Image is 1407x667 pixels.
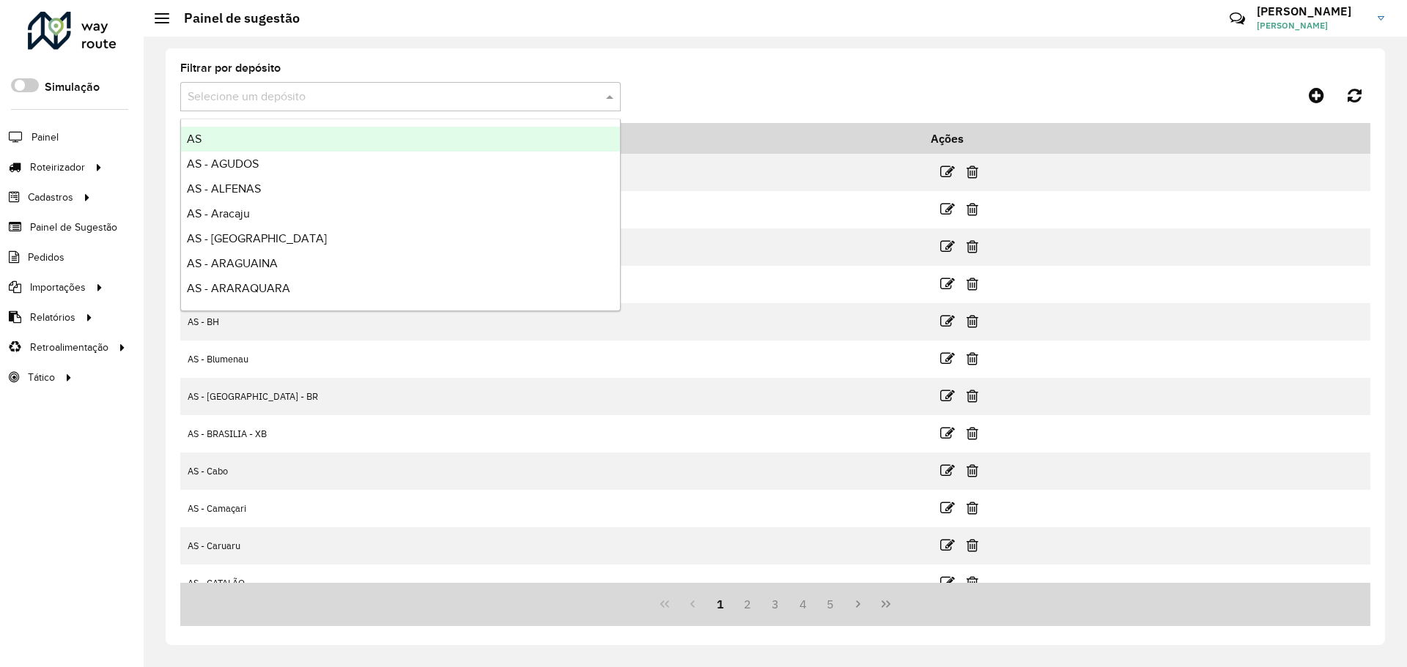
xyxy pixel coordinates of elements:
[180,527,921,564] td: AS - Caruaru
[30,280,86,295] span: Importações
[32,130,59,145] span: Painel
[940,573,955,592] a: Editar
[940,535,955,555] a: Editar
[180,378,921,415] td: AS - [GEOGRAPHIC_DATA] - BR
[940,423,955,443] a: Editar
[967,199,978,219] a: Excluir
[187,257,278,269] span: AS - ARAGUAINA
[180,564,921,602] td: AS - CATALÃO
[180,59,281,77] label: Filtrar por depósito
[187,282,290,294] span: AS - ARARAQUARA
[45,78,100,96] label: Simulação
[1257,19,1367,32] span: [PERSON_NAME]
[30,340,108,355] span: Retroalimentação
[967,311,978,331] a: Excluir
[180,340,921,378] td: AS - Blumenau
[967,274,978,294] a: Excluir
[187,157,259,170] span: AS - AGUDOS
[30,160,85,175] span: Roteirizador
[789,590,817,618] button: 4
[967,162,978,182] a: Excluir
[967,349,978,368] a: Excluir
[817,590,845,618] button: 5
[940,461,955,480] a: Editar
[967,386,978,406] a: Excluir
[169,10,300,26] h2: Painel de sugestão
[967,535,978,555] a: Excluir
[180,415,921,452] td: AS - BRASILIA - XB
[967,236,978,256] a: Excluir
[187,207,250,220] span: AS - Aracaju
[940,311,955,331] a: Editar
[187,182,261,195] span: AS - ALFENAS
[187,232,327,245] span: AS - [GEOGRAPHIC_DATA]
[844,590,872,618] button: Next Page
[940,199,955,219] a: Editar
[940,349,955,368] a: Editar
[967,461,978,480] a: Excluir
[940,162,955,182] a: Editar
[921,123,1009,154] th: Ações
[180,452,921,490] td: AS - Cabo
[940,386,955,406] a: Editar
[706,590,734,618] button: 1
[180,490,921,527] td: AS - Camaçari
[30,310,75,325] span: Relatórios
[180,119,621,311] ng-dropdown-panel: Options list
[28,190,73,205] span: Cadastros
[940,498,955,518] a: Editar
[761,590,789,618] button: 3
[180,303,921,340] td: AS - BH
[940,236,955,256] a: Editar
[734,590,761,618] button: 2
[1222,3,1253,34] a: Contato Rápido
[940,274,955,294] a: Editar
[967,423,978,443] a: Excluir
[28,250,64,265] span: Pedidos
[967,573,978,592] a: Excluir
[187,133,202,145] span: AS
[30,220,117,235] span: Painel de Sugestão
[872,590,900,618] button: Last Page
[967,498,978,518] a: Excluir
[28,370,55,385] span: Tático
[1257,4,1367,18] h3: [PERSON_NAME]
